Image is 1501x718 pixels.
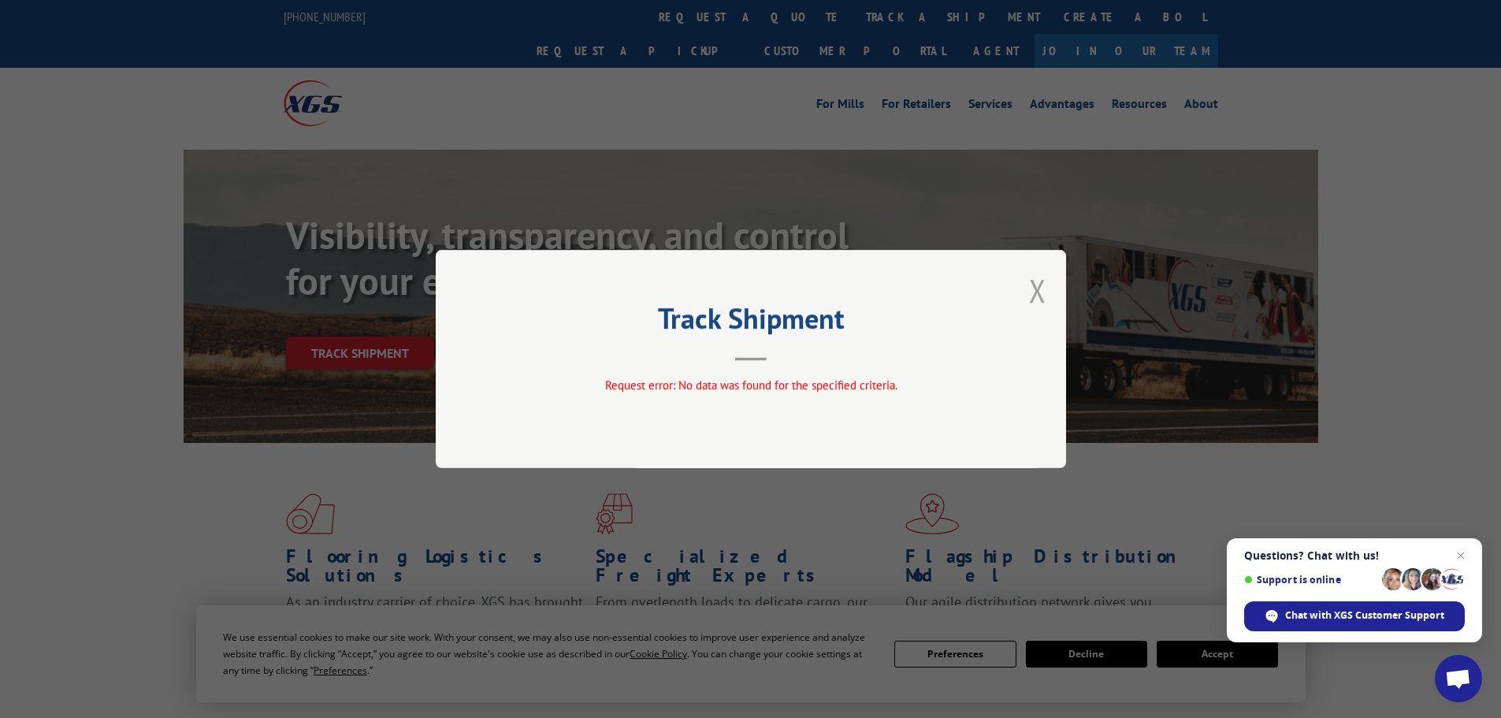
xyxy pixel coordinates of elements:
span: Request error: No data was found for the specified criteria. [604,378,897,392]
span: Close chat [1451,546,1470,565]
button: Close modal [1029,270,1046,311]
span: Support is online [1244,574,1377,586]
div: Open chat [1435,655,1482,702]
span: Chat with XGS Customer Support [1285,608,1444,623]
h2: Track Shipment [515,307,987,337]
span: Questions? Chat with us! [1244,549,1465,562]
div: Chat with XGS Customer Support [1244,601,1465,631]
